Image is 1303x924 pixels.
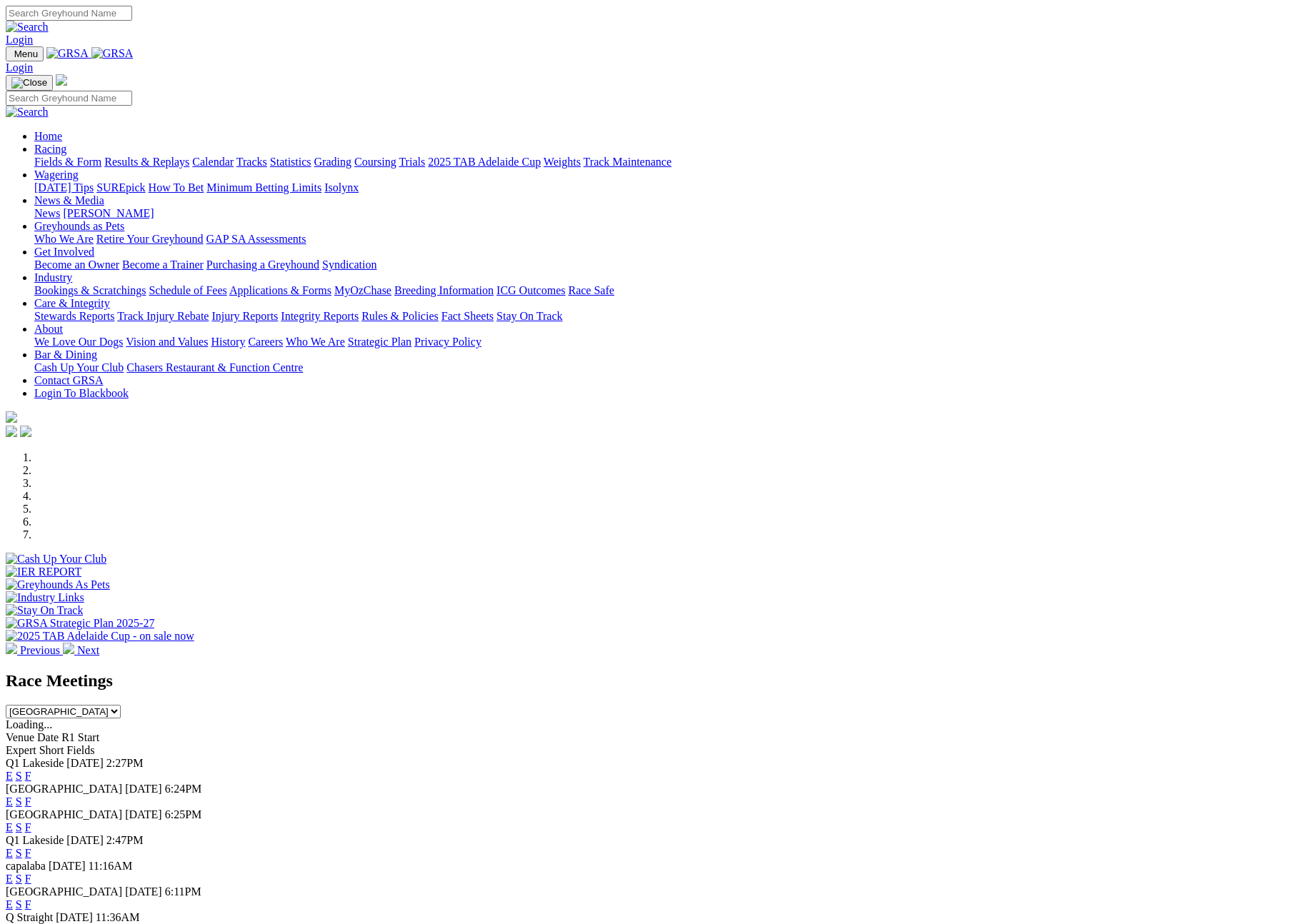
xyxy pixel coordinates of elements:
a: How To Bet [149,181,204,194]
img: logo-grsa-white.png [56,74,67,86]
a: Who We Are [34,233,94,245]
div: News & Media [34,207,1297,220]
h2: Race Meetings [6,671,1297,691]
a: E [6,770,13,782]
button: Toggle navigation [6,46,44,61]
a: Next [63,644,99,656]
a: Trials [399,156,425,168]
span: Q1 Lakeside [6,834,64,846]
span: [DATE] [125,808,162,820]
a: F [25,795,31,808]
img: facebook.svg [6,426,17,437]
span: Menu [14,49,38,59]
img: GRSA Strategic Plan 2025-27 [6,617,154,630]
span: [DATE] [66,757,104,769]
span: [DATE] [125,885,162,898]
a: Applications & Forms [229,284,331,296]
div: Get Involved [34,258,1297,271]
a: Home [34,130,62,142]
span: Q1 Lakeside [6,757,64,769]
a: Retire Your Greyhound [96,233,204,245]
span: Expert [6,744,36,756]
a: Schedule of Fees [149,284,226,296]
img: 2025 TAB Adelaide Cup - on sale now [6,630,194,643]
a: Rules & Policies [361,310,439,322]
a: Become a Trainer [122,258,204,271]
a: [DATE] Tips [34,181,94,194]
a: F [25,821,31,833]
a: Bookings & Scratchings [34,284,146,296]
a: Care & Integrity [34,297,110,309]
a: We Love Our Dogs [34,336,123,348]
a: Stay On Track [496,310,562,322]
span: [DATE] [56,911,93,923]
a: S [16,770,22,782]
span: 6:24PM [165,783,202,795]
a: Results & Replays [104,156,189,168]
span: R1 Start [61,731,99,743]
img: chevron-right-pager-white.svg [63,643,74,654]
a: S [16,795,22,808]
img: IER REPORT [6,566,81,578]
span: Previous [20,644,60,656]
a: Coursing [354,156,396,168]
a: [PERSON_NAME] [63,207,154,219]
span: [DATE] [66,834,104,846]
a: Privacy Policy [414,336,481,348]
a: Who We Are [286,336,345,348]
a: Strategic Plan [348,336,411,348]
span: [DATE] [125,783,162,795]
a: S [16,847,22,859]
img: Search [6,21,49,34]
a: Greyhounds as Pets [34,220,124,232]
a: Breeding Information [394,284,494,296]
a: ICG Outcomes [496,284,565,296]
a: Become an Owner [34,258,119,271]
a: Purchasing a Greyhound [206,258,319,271]
a: History [211,336,245,348]
span: [GEOGRAPHIC_DATA] [6,885,122,898]
a: Industry [34,271,72,283]
input: Search [6,91,132,106]
a: E [6,821,13,833]
div: Industry [34,284,1297,297]
a: Calendar [192,156,234,168]
a: Login To Blackbook [34,387,129,399]
a: Fact Sheets [441,310,494,322]
img: Industry Links [6,591,84,604]
div: Racing [34,156,1297,169]
a: Get Involved [34,246,94,258]
span: 6:25PM [165,808,202,820]
a: S [16,898,22,910]
a: Minimum Betting Limits [206,181,321,194]
span: capalaba [6,860,46,872]
span: Loading... [6,718,52,730]
a: Weights [544,156,581,168]
a: E [6,795,13,808]
a: Track Injury Rebate [117,310,209,322]
a: Previous [6,644,63,656]
span: 11:16AM [89,860,133,872]
a: F [25,770,31,782]
span: [DATE] [49,860,86,872]
a: S [16,821,22,833]
a: Tracks [236,156,267,168]
a: E [6,898,13,910]
img: Search [6,106,49,119]
a: MyOzChase [334,284,391,296]
span: Short [39,744,64,756]
button: Toggle navigation [6,75,53,91]
a: 2025 TAB Adelaide Cup [428,156,541,168]
img: GRSA [91,47,134,60]
div: Wagering [34,181,1297,194]
img: Cash Up Your Club [6,553,106,566]
span: 11:36AM [96,911,140,923]
a: Track Maintenance [584,156,672,168]
span: 2:27PM [106,757,144,769]
div: Care & Integrity [34,310,1297,323]
a: Careers [248,336,283,348]
a: Statistics [270,156,311,168]
img: Close [11,77,47,89]
span: [GEOGRAPHIC_DATA] [6,808,122,820]
a: GAP SA Assessments [206,233,306,245]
